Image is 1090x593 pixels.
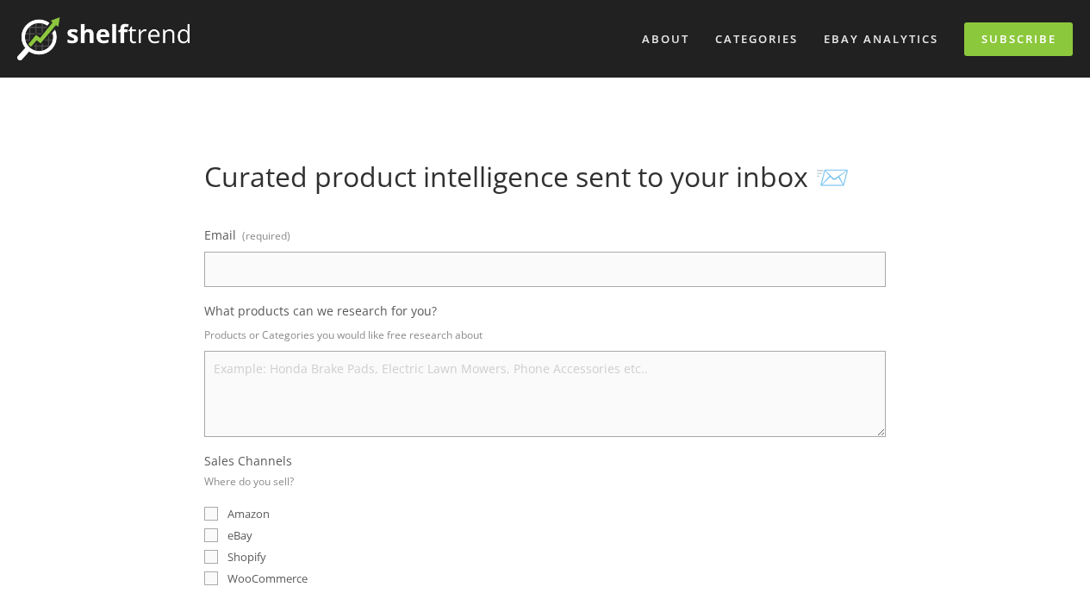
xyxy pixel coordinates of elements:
input: Shopify [204,550,218,564]
div: Categories [704,25,809,53]
input: eBay [204,528,218,542]
input: WooCommerce [204,571,218,585]
a: eBay Analytics [813,25,950,53]
span: Sales Channels [204,453,292,469]
p: Products or Categories you would like free research about [204,322,886,347]
span: What products can we research for you? [204,303,437,319]
span: (required) [242,223,290,248]
span: Email [204,227,236,243]
h1: Curated product intelligence sent to your inbox 📨 [204,160,886,193]
span: Shopify [227,549,266,565]
a: About [631,25,701,53]
input: Amazon [204,507,218,521]
p: Where do you sell? [204,469,294,494]
span: eBay [227,527,252,543]
img: ShelfTrend [17,17,190,60]
a: Subscribe [964,22,1073,56]
span: Amazon [227,506,270,521]
span: WooCommerce [227,571,308,586]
